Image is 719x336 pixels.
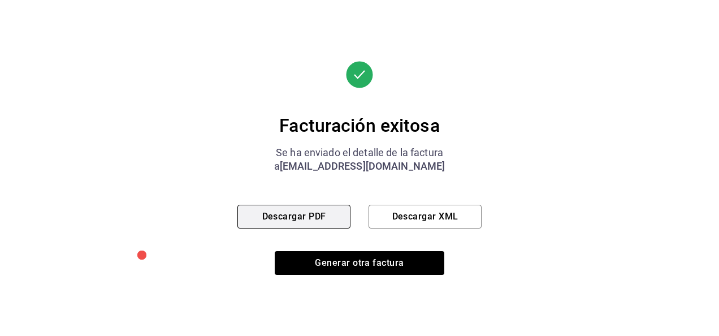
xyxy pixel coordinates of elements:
button: Generar otra factura [275,251,444,275]
button: Descargar PDF [237,205,350,229]
div: a [237,160,482,173]
span: [EMAIL_ADDRESS][DOMAIN_NAME] [280,160,445,172]
div: Se ha enviado el detalle de la factura [237,146,482,160]
button: Descargar XML [369,205,482,229]
div: Facturación exitosa [237,114,482,137]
